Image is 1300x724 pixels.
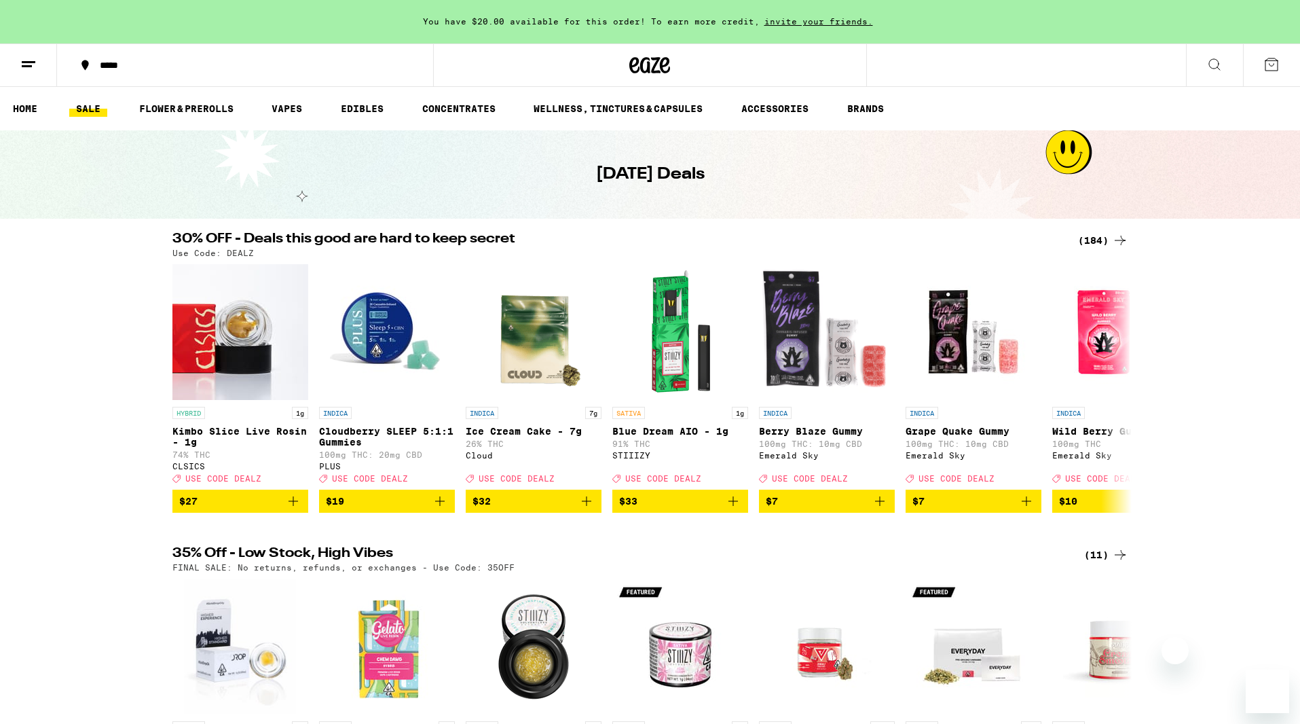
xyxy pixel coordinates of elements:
[466,451,601,460] div: Cloud
[912,496,925,507] span: $7
[906,439,1041,448] p: 100mg THC: 10mg CBD
[172,426,308,448] p: Kimbo Slice Live Rosin - 1g
[1052,439,1188,448] p: 100mg THC
[906,451,1041,460] div: Emerald Sky
[527,101,709,117] a: WELLNESS, TINCTURES & CAPSULES
[172,249,254,257] p: Use Code: DEALZ
[906,490,1041,513] button: Add to bag
[1052,579,1188,714] img: MADE - Cream Smoothie - 3.5g
[906,264,1041,490] a: Open page for Grape Quake Gummy from Emerald Sky
[612,439,748,448] p: 91% THC
[840,101,891,117] a: BRANDS
[472,496,491,507] span: $32
[466,490,601,513] button: Add to bag
[612,264,748,490] a: Open page for Blue Dream AIO - 1g from STIIIZY
[759,426,895,437] p: Berry Blaze Gummy
[479,474,555,483] span: USE CODE DEALZ
[759,451,895,460] div: Emerald Sky
[1052,407,1085,419] p: INDICA
[759,264,895,400] img: Emerald Sky - Berry Blaze Gummy
[1052,264,1188,490] a: Open page for Wild Berry Gummies from Emerald Sky
[772,474,848,483] span: USE CODE DEALZ
[612,490,748,513] button: Add to bag
[759,579,895,714] img: Ember Valley - Zerealz - 3.5g
[1052,451,1188,460] div: Emerald Sky
[319,407,352,419] p: INDICA
[172,450,308,459] p: 74% THC
[906,264,1041,400] img: Emerald Sky - Grape Quake Gummy
[1052,426,1188,437] p: Wild Berry Gummies
[332,474,408,483] span: USE CODE DEALZ
[759,490,895,513] button: Add to bag
[172,407,205,419] p: HYBRID
[732,407,748,419] p: 1g
[466,579,601,714] img: STIIIZY - Mochi Gelato Live Resin Diamonds - 1g
[612,451,748,460] div: STIIIZY
[612,579,748,714] img: STIIIZY - Acai Berry Live Resin Diamonds - 1g
[1065,474,1141,483] span: USE CODE DEALZ
[759,264,895,490] a: Open page for Berry Blaze Gummy from Emerald Sky
[334,101,390,117] a: EDIBLES
[172,264,308,400] img: CLSICS - Kimbo Slice Live Rosin - 1g
[612,264,748,400] img: STIIIZY - Blue Dream AIO - 1g
[466,264,601,400] img: Cloud - Ice Cream Cake - 7g
[69,101,107,117] a: SALE
[172,547,1062,563] h2: 35% Off - Low Stock, High Vibes
[185,474,261,483] span: USE CODE DEALZ
[918,474,995,483] span: USE CODE DEALZ
[759,439,895,448] p: 100mg THC: 10mg CBD
[1246,670,1289,713] iframe: Button to launch messaging window
[466,407,498,419] p: INDICA
[466,264,601,490] a: Open page for Ice Cream Cake - 7g from Cloud
[184,579,296,714] img: GoldDrop - Gushers Badder - 1g
[612,426,748,437] p: Blue Dream AIO - 1g
[179,496,198,507] span: $27
[319,462,455,471] div: PLUS
[1052,490,1188,513] button: Add to bag
[466,439,601,448] p: 26% THC
[172,462,308,471] div: CLSICS
[1084,547,1128,563] a: (11)
[172,563,515,572] p: FINAL SALE: No returns, refunds, or exchanges - Use Code: 35OFF
[319,264,455,400] img: PLUS - Cloudberry SLEEP 5:1:1 Gummies
[585,407,601,419] p: 7g
[319,426,455,448] p: Cloudberry SLEEP 5:1:1 Gummies
[619,496,637,507] span: $33
[172,264,308,490] a: Open page for Kimbo Slice Live Rosin - 1g from CLSICS
[625,474,701,483] span: USE CODE DEALZ
[1162,637,1189,664] iframe: Close message
[172,490,308,513] button: Add to bag
[265,101,309,117] a: VAPES
[906,407,938,419] p: INDICA
[1052,264,1188,400] img: Emerald Sky - Wild Berry Gummies
[415,101,502,117] a: CONCENTRATES
[319,450,455,459] p: 100mg THC: 20mg CBD
[760,17,878,26] span: invite your friends.
[423,17,760,26] span: You have $20.00 available for this order! To earn more credit,
[906,426,1041,437] p: Grape Quake Gummy
[466,426,601,437] p: Ice Cream Cake - 7g
[766,496,778,507] span: $7
[1078,232,1128,249] a: (184)
[906,579,1041,714] img: Everyday - Apple Jack Pre-Ground - 14g
[1059,496,1077,507] span: $10
[292,407,308,419] p: 1g
[319,490,455,513] button: Add to bag
[132,101,240,117] a: FLOWER & PREROLLS
[319,264,455,490] a: Open page for Cloudberry SLEEP 5:1:1 Gummies from PLUS
[759,407,792,419] p: INDICA
[319,579,455,714] img: Gelato - Chem Dawg Live Resin - 1g
[596,163,705,186] h1: [DATE] Deals
[735,101,815,117] a: ACCESSORIES
[6,101,44,117] a: HOME
[172,232,1062,249] h2: 30% OFF - Deals this good are hard to keep secret
[326,496,344,507] span: $19
[612,407,645,419] p: SATIVA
